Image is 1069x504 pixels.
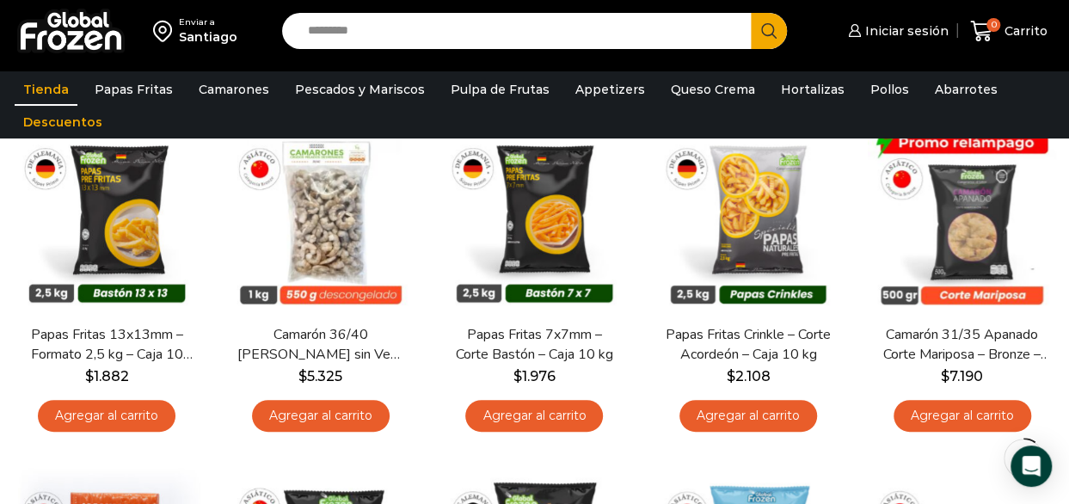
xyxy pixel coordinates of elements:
a: Papas Fritas [86,73,181,106]
a: Agregar al carrito: “Papas Fritas 7x7mm - Corte Bastón - Caja 10 kg” [465,400,603,432]
span: $ [298,368,307,384]
img: address-field-icon.svg [153,16,179,46]
a: Camarones [190,73,278,106]
a: Agregar al carrito: “Papas Fritas 13x13mm - Formato 2,5 kg - Caja 10 kg” [38,400,175,432]
bdi: 1.976 [513,368,556,384]
div: Enviar a [179,16,237,28]
a: Agregar al carrito: “Camarón 36/40 Crudo Pelado sin Vena - Bronze - Caja 10 kg” [252,400,390,432]
button: Search button [751,13,787,49]
bdi: 1.882 [85,368,129,384]
a: Tienda [15,73,77,106]
div: Santiago [179,28,237,46]
span: 0 [986,18,1000,32]
a: Camarón 31/35 Apanado Corte Mariposa – Bronze – Caja 5 kg [877,325,1047,365]
a: Pollos [862,73,918,106]
span: $ [941,368,949,384]
a: Pulpa de Frutas [442,73,558,106]
a: Papas Fritas 13x13mm – Formato 2,5 kg – Caja 10 kg [22,325,192,365]
a: 0 Carrito [966,11,1052,52]
div: Open Intercom Messenger [1011,446,1052,487]
a: Abarrotes [926,73,1006,106]
span: $ [513,368,522,384]
span: Iniciar sesión [861,22,949,40]
bdi: 5.325 [298,368,342,384]
a: Descuentos [15,106,111,138]
a: Appetizers [567,73,654,106]
span: $ [727,368,735,384]
a: Papas Fritas Crinkle – Corte Acordeón – Caja 10 kg [664,325,833,365]
a: Camarón 36/40 [PERSON_NAME] sin Vena – Bronze – Caja 10 kg [237,325,406,365]
span: Carrito [1000,22,1047,40]
a: Pescados y Mariscos [286,73,433,106]
a: Papas Fritas 7x7mm – Corte Bastón – Caja 10 kg [450,325,619,365]
bdi: 2.108 [727,368,771,384]
a: Agregar al carrito: “Camarón 31/35 Apanado Corte Mariposa - Bronze - Caja 5 kg” [894,400,1031,432]
a: Hortalizas [772,73,853,106]
a: Agregar al carrito: “Papas Fritas Crinkle - Corte Acordeón - Caja 10 kg” [679,400,817,432]
a: Queso Crema [662,73,764,106]
span: $ [85,368,94,384]
bdi: 7.190 [941,368,983,384]
a: Iniciar sesión [844,14,949,48]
